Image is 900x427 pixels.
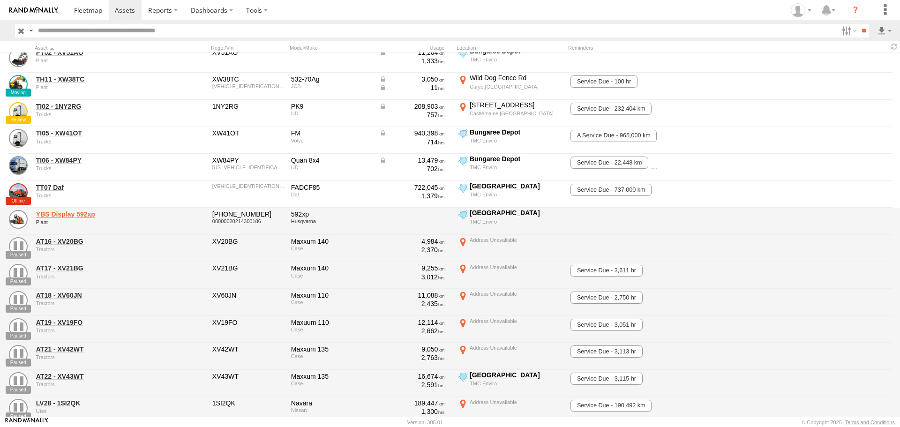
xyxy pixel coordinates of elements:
div: Location [457,45,564,51]
div: TMC Enviro [470,218,563,225]
div: [STREET_ADDRESS] [470,101,563,109]
div: Maxxum 140 [291,237,373,246]
label: Click to View Current Location [457,47,564,72]
div: undefined [36,408,165,414]
a: View Asset Details [9,264,28,283]
div: Version: 305.01 [407,420,443,425]
i: ? [848,3,863,18]
div: Quan 8x4 [291,156,373,165]
a: View Asset Details [9,291,28,310]
div: 189,447 [379,399,445,407]
div: Bungaree Depot [470,155,563,163]
label: Click to View Current Location [457,128,564,153]
label: Search Query [27,24,35,37]
div: Adam Falloon [787,3,815,17]
div: 2,662 [379,327,445,335]
div: TMC Enviro [470,56,563,63]
div: XLRAD85MCGG136972 [212,183,285,189]
div: XV51AO [212,48,285,57]
div: 1,379 [379,192,445,200]
div: XV20BG [212,237,285,246]
a: TT07 Daf [36,183,165,192]
a: TI02 - 1NY2RG [36,102,165,111]
a: Terms and Conditions [845,420,895,425]
div: Bungaree Depot [470,128,563,136]
div: 2,435 [379,300,445,308]
div: Volvo [291,138,373,143]
div: Data from Vehicle CANbus [379,75,445,83]
div: 4,984 [379,237,445,246]
div: 1NY2RG [212,102,285,111]
div: 592xp [291,210,373,218]
div: 1,300 [379,407,445,416]
label: Click to View Current Location [457,182,564,207]
label: Click to View Current Location [457,290,564,315]
div: Maxuum 110 [291,318,373,327]
div: 532-70Ag [291,75,373,83]
div: JNCMC20G5RU091574 [212,165,285,170]
div: 12,114 [379,318,445,327]
a: View Asset Details [9,345,28,364]
div: Case [291,353,373,359]
div: Model/Make [290,45,374,51]
div: Rego./Vin [211,45,286,51]
span: Service Due - 3,051 hr [570,319,642,331]
div: Case [291,300,373,305]
div: Usage [378,45,453,51]
label: Click to View Current Location [457,317,564,342]
label: Click to View Current Location [457,209,564,234]
a: View Asset Details [9,75,28,94]
a: AT18 - XV60JN [36,291,165,300]
div: Maxxum 110 [291,291,373,300]
div: undefined [36,382,165,387]
a: LV28 - 1SI2QK [36,399,165,407]
div: undefined [36,354,165,360]
span: Service Due - 190,492 km [570,400,652,412]
a: TH11 - XW38TC [36,75,165,83]
div: Case [291,381,373,386]
a: View Asset Details [9,372,28,391]
label: Click to View Current Location [457,236,564,261]
div: Data from Vehicle CANbus [379,48,445,57]
div: [GEOGRAPHIC_DATA] [470,182,563,190]
div: 3,012 [379,273,445,281]
label: Click to View Current Location [457,101,564,126]
div: 16,674 [379,372,445,381]
a: View Asset Details [9,399,28,418]
div: Husqvarna [291,218,373,224]
a: View Asset Details [9,102,28,121]
div: XV21BG [212,264,285,272]
span: Service Due - 09/08/2025 [651,157,720,169]
a: View Asset Details [9,183,28,202]
div: JCB5BKCBKR3411828 [212,83,285,89]
div: XW84PY [212,156,285,165]
div: PK9 [291,102,373,111]
a: View Asset Details [9,156,28,175]
label: Click to View Current Location [457,155,564,180]
a: View Asset Details [9,237,28,256]
div: JCB [291,83,373,89]
div: XV19FO [212,318,285,327]
span: Service Due - 100 hr [570,75,637,88]
div: TMC Enviro [470,191,563,198]
div: Data from Vehicle CANbus [379,156,445,165]
label: Search Filter Options [838,24,858,37]
div: Maxxum 135 [291,345,373,353]
span: Service Due - 232,404 km [570,103,652,115]
a: AT21 - XV42WT [36,345,165,353]
div: TMC Enviro [470,137,563,144]
div: [GEOGRAPHIC_DATA] [470,371,563,379]
span: Service Due - 737,000 km [570,184,652,196]
div: 722,045 [379,183,445,192]
div: UD [291,111,373,116]
div: Daf [291,192,373,197]
a: TI05 - XW41OT [36,129,165,137]
span: Service Due - 3,115 hr [570,373,642,385]
div: Wild Dog Fence Rd [470,74,563,82]
div: 702 [379,165,445,173]
div: XV42WT [212,345,285,353]
a: Visit our Website [5,418,48,427]
label: Click to View Current Location [457,398,564,423]
div: Nissan [291,407,373,413]
div: undefined [36,193,165,198]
